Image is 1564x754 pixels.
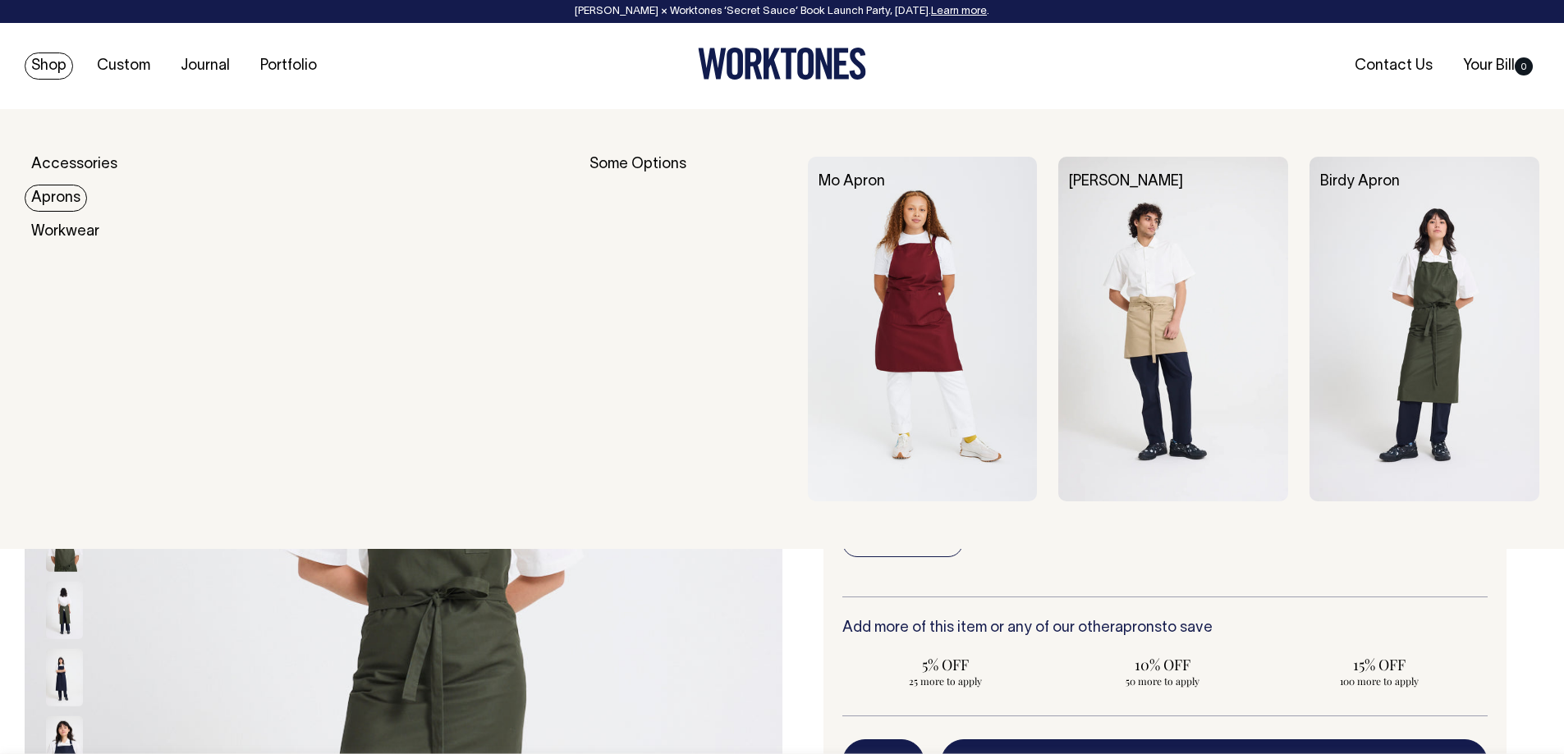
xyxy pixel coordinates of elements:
img: Bobby Apron [1058,157,1288,501]
a: aprons [1115,621,1162,635]
a: Accessories [25,151,124,178]
input: 15% OFF 100 more to apply [1276,650,1483,692]
input: 10% OFF 50 more to apply [1059,650,1266,692]
img: Birdy Apron [1309,157,1539,501]
a: Journal [174,53,236,80]
a: [PERSON_NAME] [1069,175,1183,189]
a: Birdy Apron [1320,175,1400,189]
a: Contact Us [1348,53,1439,80]
a: Workwear [25,218,106,245]
a: Mo Apron [819,175,885,189]
span: 5% OFF [851,655,1041,674]
span: 50 more to apply [1067,674,1258,688]
span: 25 more to apply [851,674,1041,688]
span: 15% OFF [1284,655,1475,674]
a: Custom [90,53,157,80]
a: Your Bill0 [1456,53,1539,80]
span: 0 [1515,57,1533,75]
span: 100 more to apply [1284,674,1475,688]
span: 10% OFF [1067,655,1258,674]
a: Learn more [931,7,987,16]
a: Portfolio [254,53,323,80]
img: olive [46,581,83,638]
img: dark-navy [46,648,83,706]
div: Some Options [589,157,787,501]
img: Mo Apron [808,157,1038,501]
a: Shop [25,53,73,80]
a: Aprons [25,185,87,212]
h6: Add more of this item or any of our other to save [842,620,1488,637]
input: 5% OFF 25 more to apply [842,650,1049,692]
div: [PERSON_NAME] × Worktones ‘Secret Sauce’ Book Launch Party, [DATE]. . [16,6,1548,17]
